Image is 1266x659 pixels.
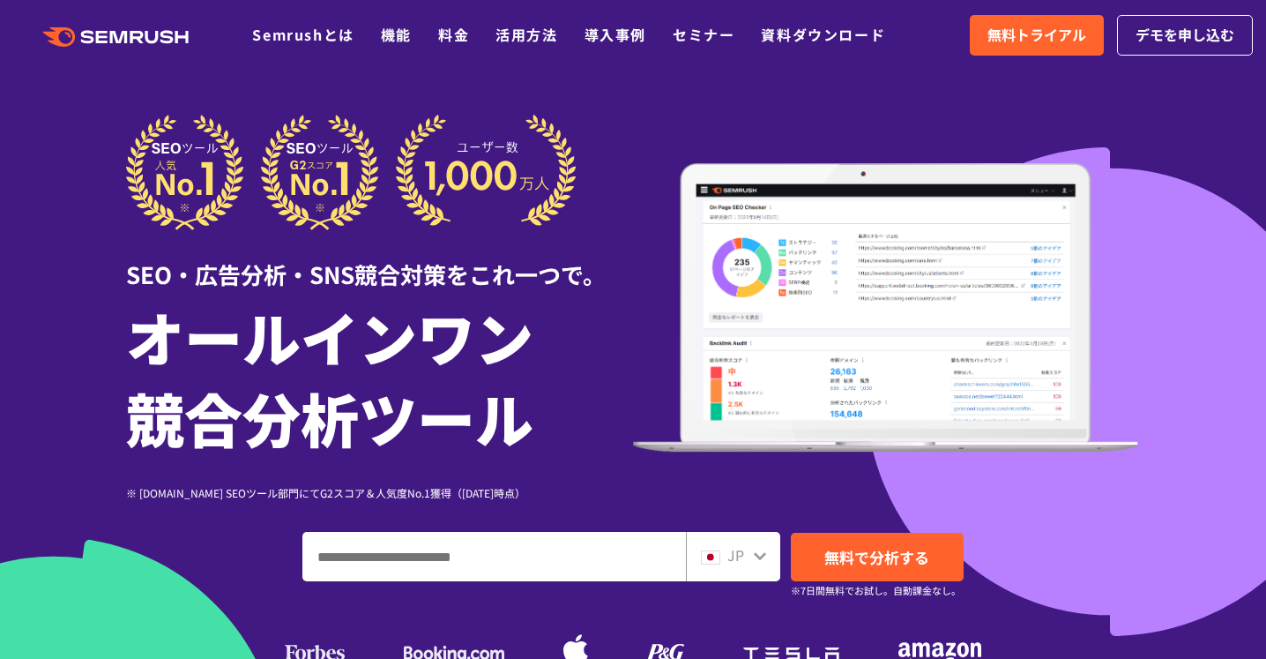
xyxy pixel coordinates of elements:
a: Semrushとは [252,24,354,45]
h1: オールインワン 競合分析ツール [126,296,633,458]
span: JP [727,544,744,565]
input: ドメイン、キーワードまたはURLを入力してください [303,533,685,580]
span: デモを申し込む [1136,24,1234,47]
div: ※ [DOMAIN_NAME] SEOツール部門にてG2スコア＆人気度No.1獲得（[DATE]時点） [126,484,633,501]
a: 導入事例 [585,24,646,45]
small: ※7日間無料でお試し。自動課金なし。 [791,582,961,599]
a: 資料ダウンロード [761,24,885,45]
div: SEO・広告分析・SNS競合対策をこれ一つで。 [126,230,633,291]
a: セミナー [673,24,734,45]
a: 機能 [381,24,412,45]
span: 無料トライアル [987,24,1086,47]
a: 無料トライアル [970,15,1104,56]
a: 活用方法 [495,24,557,45]
a: 料金 [438,24,469,45]
a: 無料で分析する [791,533,964,581]
span: 無料で分析する [824,546,929,568]
a: デモを申し込む [1117,15,1253,56]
